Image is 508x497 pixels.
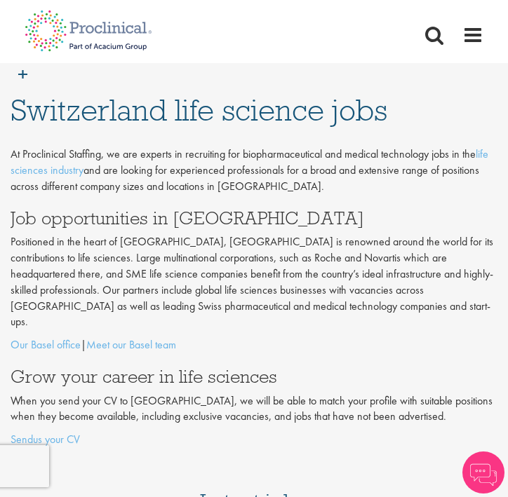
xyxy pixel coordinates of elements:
[11,234,497,330] p: Positioned in the heart of [GEOGRAPHIC_DATA], [GEOGRAPHIC_DATA] is renowned around the world for ...
[11,91,387,129] span: Switzerland life science jobs
[11,367,497,386] h3: Grow your career in life sciences
[462,451,504,493] img: Chatbot
[11,393,497,425] p: When you send your CV to [GEOGRAPHIC_DATA], we will be able to match your profile with suitable p...
[11,432,80,447] a: Sendus your CV
[11,337,497,353] p: |
[11,147,488,177] a: life sciences industry
[86,337,176,352] a: Meet our Basel team
[11,337,81,352] a: Our Basel office
[11,209,497,227] h3: Job opportunities in [GEOGRAPHIC_DATA]
[11,147,497,195] p: At Proclinical Staffing, we are experts in recruiting for biopharmaceutical and medical technolog...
